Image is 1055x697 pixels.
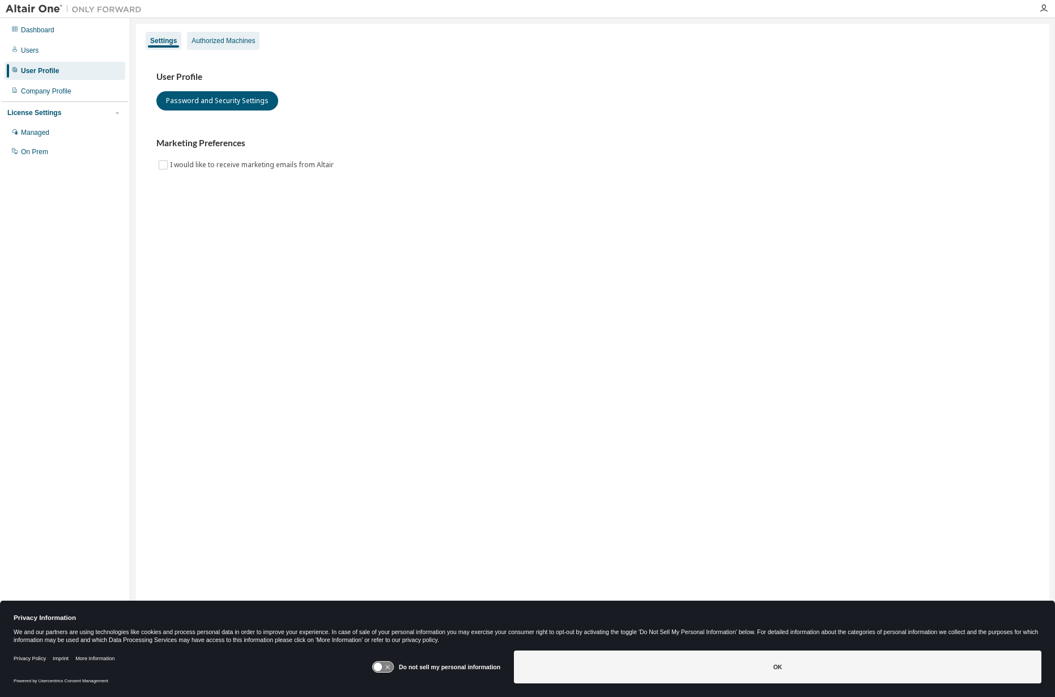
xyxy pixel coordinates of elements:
div: Company Profile [21,87,71,96]
div: License Settings [7,108,61,117]
button: Password and Security Settings [156,91,278,110]
div: Users [21,46,39,55]
h3: User Profile [156,71,1029,83]
img: Altair One [6,3,147,15]
div: Settings [150,36,177,45]
h3: Marketing Preferences [156,138,1029,149]
div: On Prem [21,147,48,156]
div: User Profile [21,66,59,75]
label: I would like to receive marketing emails from Altair [170,158,336,172]
div: Dashboard [21,25,54,35]
div: Authorized Machines [192,36,255,45]
div: Managed [21,128,49,137]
